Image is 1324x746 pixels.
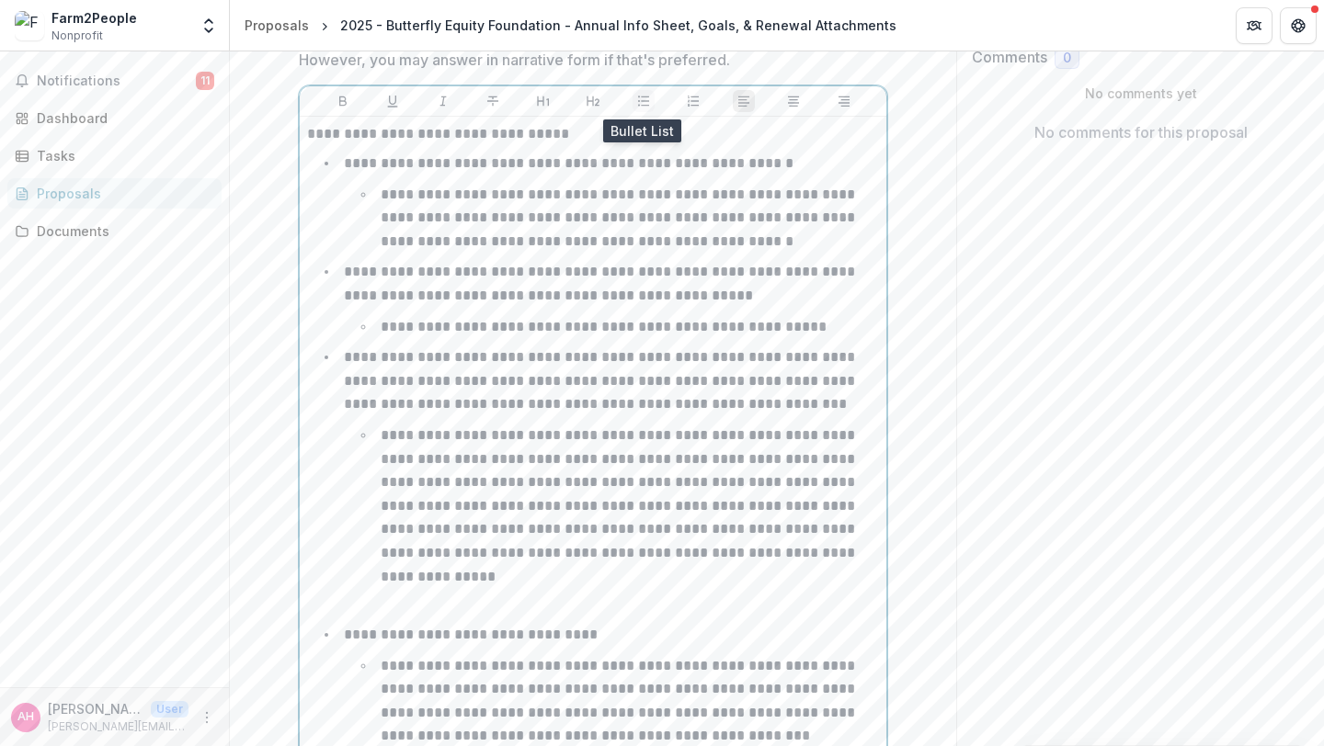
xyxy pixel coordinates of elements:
[432,90,454,112] button: Italicize
[7,141,222,171] a: Tasks
[7,103,222,133] a: Dashboard
[833,90,855,112] button: Align Right
[1236,7,1273,44] button: Partners
[682,90,704,112] button: Ordered List
[332,90,354,112] button: Bold
[245,16,309,35] div: Proposals
[1280,7,1317,44] button: Get Help
[37,184,207,203] div: Proposals
[196,706,218,729] button: More
[1034,121,1248,143] p: No comments for this proposal
[51,8,137,28] div: Farm2People
[782,90,805,112] button: Align Center
[37,221,207,241] div: Documents
[151,701,188,718] p: User
[340,16,896,35] div: 2025 - Butterfly Equity Foundation - Annual Info Sheet, Goals, & Renewal Attachments
[1063,51,1071,66] span: 0
[237,12,316,39] a: Proposals
[532,90,554,112] button: Heading 1
[482,90,504,112] button: Strike
[7,216,222,246] a: Documents
[733,90,755,112] button: Align Left
[48,699,143,718] p: [PERSON_NAME]
[582,90,604,112] button: Heading 2
[37,108,207,128] div: Dashboard
[196,7,222,44] button: Open entity switcher
[972,84,1309,103] p: No comments yet
[37,146,207,165] div: Tasks
[237,12,904,39] nav: breadcrumb
[37,73,196,89] span: Notifications
[15,11,44,40] img: Farm2People
[48,718,188,735] p: [PERSON_NAME][EMAIL_ADDRESS][DOMAIN_NAME]
[196,72,214,90] span: 11
[7,66,222,96] button: Notifications11
[7,178,222,209] a: Proposals
[17,711,34,723] div: Anna Hopkins
[382,90,404,112] button: Underline
[51,28,103,44] span: Nonprofit
[633,90,655,112] button: Bullet List
[972,49,1047,66] h2: Comments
